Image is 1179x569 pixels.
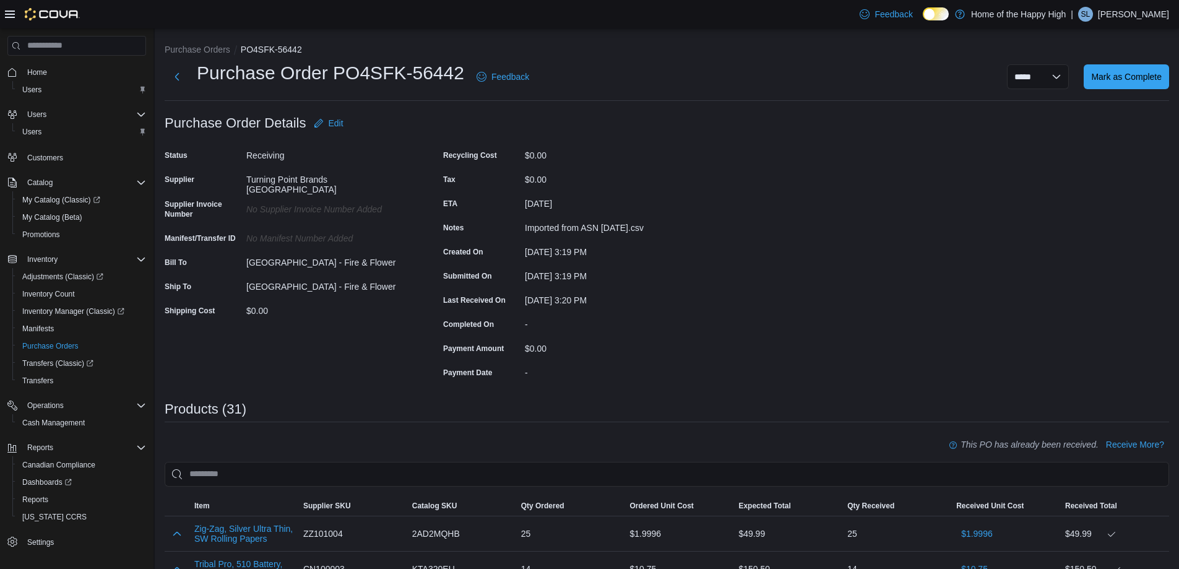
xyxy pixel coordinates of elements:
button: Reports [2,439,151,456]
span: My Catalog (Beta) [17,210,146,225]
div: [DATE] 3:19 PM [525,266,691,281]
div: [DATE] 3:19 PM [525,242,691,257]
button: Manifests [12,320,151,337]
button: Cash Management [12,414,151,432]
span: My Catalog (Beta) [22,212,82,222]
span: Feedback [875,8,912,20]
span: $1.9996 [961,528,993,540]
a: Settings [22,535,59,550]
button: PO4SFK-56442 [241,45,302,54]
label: Status [165,150,188,160]
a: Inventory Manager (Classic) [17,304,129,319]
span: Purchase Orders [17,339,146,354]
span: Washington CCRS [17,510,146,524]
label: Supplier [165,175,194,185]
div: $0.00 [525,146,691,160]
span: Dashboards [22,477,72,487]
button: Receive More? [1101,432,1169,457]
label: Completed On [443,319,494,329]
label: Bill To [165,258,187,267]
button: [US_STATE] CCRS [12,508,151,526]
button: Inventory [2,251,151,268]
span: Settings [27,537,54,547]
span: Cash Management [17,415,146,430]
button: Users [12,81,151,98]
a: Home [22,65,52,80]
span: Transfers (Classic) [17,356,146,371]
span: Feedback [491,71,529,83]
a: My Catalog (Classic) [17,193,105,207]
button: Users [2,106,151,123]
span: Inventory Count [22,289,75,299]
span: Ordered Unit Cost [630,501,694,511]
span: Reports [27,443,53,453]
span: Item [194,501,210,511]
h3: Purchase Order Details [165,116,306,131]
span: Canadian Compliance [17,458,146,472]
div: Receiving [246,146,412,160]
label: Payment Amount [443,344,504,354]
span: Transfers [17,373,146,388]
label: Supplier Invoice Number [165,199,241,219]
span: Home [22,64,146,80]
span: Mark as Complete [1091,71,1162,83]
a: Adjustments (Classic) [12,268,151,285]
span: Inventory Count [17,287,146,302]
span: Catalog [22,175,146,190]
label: ETA [443,199,457,209]
button: Qty Ordered [516,496,625,516]
span: Users [27,110,46,119]
div: $49.99 [1065,526,1164,541]
img: Cova [25,8,80,20]
p: This PO has already been received. [961,437,1099,452]
span: Inventory [22,252,146,267]
span: Edit [329,117,343,129]
button: Received Unit Cost [951,496,1060,516]
span: Inventory Manager (Classic) [17,304,146,319]
span: Canadian Compliance [22,460,95,470]
span: Adjustments (Classic) [17,269,146,284]
a: Adjustments (Classic) [17,269,108,284]
span: Customers [27,153,63,163]
button: Mark as Complete [1084,64,1169,89]
button: Home [2,63,151,81]
span: Catalog [27,178,53,188]
div: - [525,363,691,378]
a: My Catalog (Classic) [12,191,151,209]
span: My Catalog (Classic) [17,193,146,207]
span: Dark Mode [923,20,923,21]
button: Promotions [12,226,151,243]
span: Inventory [27,254,58,264]
a: Users [17,82,46,97]
span: Dashboards [17,475,146,490]
a: Feedback [855,2,917,27]
button: Settings [2,533,151,551]
button: Users [22,107,51,122]
div: - [525,315,691,329]
a: Transfers (Classic) [17,356,98,371]
a: Users [17,124,46,139]
div: [DATE] 3:20 PM [525,290,691,305]
div: $49.99 [733,521,842,546]
label: Manifest/Transfer ID [165,233,236,243]
span: Customers [22,149,146,165]
a: Customers [22,150,68,165]
span: Qty Ordered [521,501,564,511]
div: 25 [516,521,625,546]
div: $0.00 [246,301,412,316]
button: Qty Received [842,496,951,516]
span: Supplier SKU [303,501,351,511]
span: Manifests [22,324,54,334]
span: Manifests [17,321,146,336]
label: Recycling Cost [443,150,497,160]
div: [GEOGRAPHIC_DATA] - Fire & Flower [246,253,412,267]
label: Last Received On [443,295,506,305]
span: Operations [22,398,146,413]
nav: Complex example [7,58,146,565]
span: Reports [17,492,146,507]
a: Reports [17,492,53,507]
span: Purchase Orders [22,341,79,351]
span: Receive More? [1106,438,1164,451]
button: Catalog SKU [407,496,516,516]
span: Users [17,124,146,139]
